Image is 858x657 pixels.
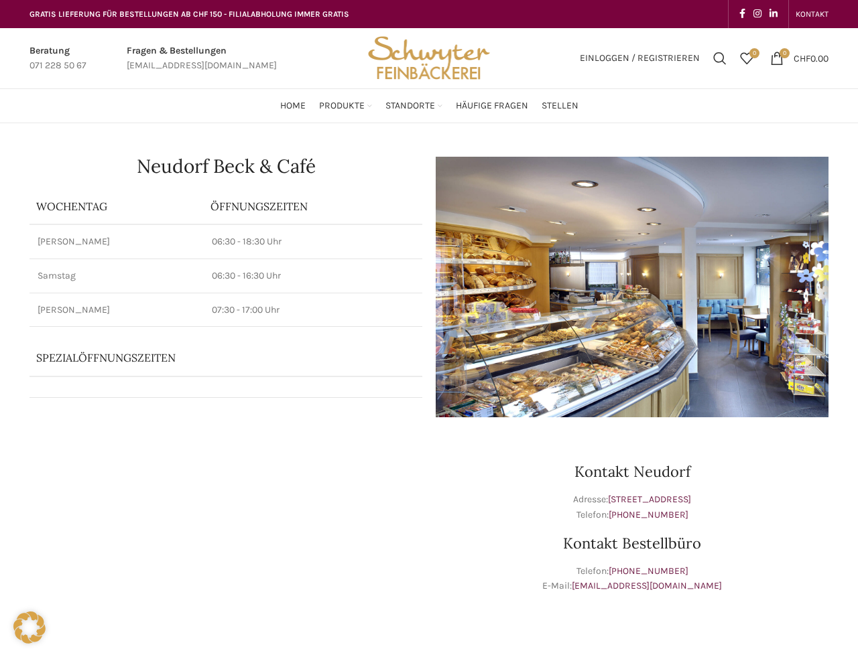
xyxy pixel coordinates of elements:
p: 07:30 - 17:00 Uhr [212,303,414,317]
p: Adresse: Telefon: [436,492,829,522]
p: [PERSON_NAME] [38,303,196,317]
a: Einloggen / Registrieren [573,45,707,72]
iframe: schwyter martinsbruggstrasse [29,431,422,632]
a: Home [280,92,306,119]
p: Spezialöffnungszeiten [36,350,378,365]
a: Produkte [319,92,372,119]
bdi: 0.00 [794,52,829,64]
a: Infobox link [29,44,86,74]
img: Bäckerei Schwyter [363,28,495,88]
a: Häufige Fragen [456,92,528,119]
span: CHF [794,52,810,64]
h3: Kontakt Bestellbüro [436,536,829,551]
a: Linkedin social link [765,5,782,23]
a: 0 CHF0.00 [763,45,835,72]
a: [EMAIL_ADDRESS][DOMAIN_NAME] [572,580,722,591]
a: Suchen [707,45,733,72]
a: Instagram social link [749,5,765,23]
span: KONTAKT [796,9,829,19]
span: 0 [749,48,759,58]
a: [PHONE_NUMBER] [609,509,688,520]
a: Facebook social link [735,5,749,23]
p: ÖFFNUNGSZEITEN [210,199,416,214]
a: Site logo [363,52,495,63]
span: GRATIS LIEFERUNG FÜR BESTELLUNGEN AB CHF 150 - FILIALABHOLUNG IMMER GRATIS [29,9,349,19]
span: Home [280,100,306,113]
div: Secondary navigation [789,1,835,27]
p: Samstag [38,269,196,283]
a: KONTAKT [796,1,829,27]
div: Meine Wunschliste [733,45,760,72]
a: 0 [733,45,760,72]
a: Standorte [385,92,442,119]
p: 06:30 - 18:30 Uhr [212,235,414,248]
p: Wochentag [36,199,197,214]
a: Infobox link [127,44,277,74]
a: [STREET_ADDRESS] [608,494,691,505]
span: Einloggen / Registrieren [580,54,700,63]
p: 06:30 - 16:30 Uhr [212,269,414,283]
h1: Neudorf Beck & Café [29,157,422,175]
a: Stellen [542,92,578,119]
p: Telefon: E-Mail: [436,564,829,594]
div: Main navigation [23,92,835,119]
span: Stellen [542,100,578,113]
span: Produkte [319,100,365,113]
h3: Kontakt Neudorf [436,464,829,479]
a: [PHONE_NUMBER] [609,565,688,577]
span: Standorte [385,100,435,113]
span: Häufige Fragen [456,100,528,113]
p: [PERSON_NAME] [38,235,196,248]
span: 0 [780,48,790,58]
